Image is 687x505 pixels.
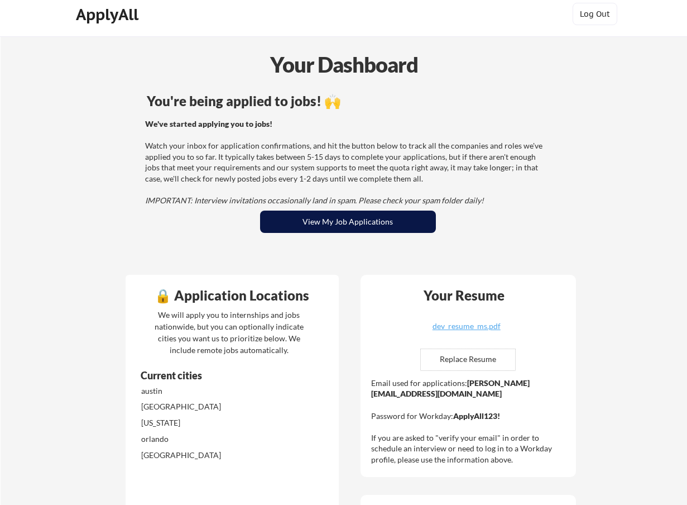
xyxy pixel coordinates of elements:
[141,370,295,380] div: Current cities
[128,289,336,302] div: 🔒 Application Locations
[141,385,259,397] div: austin
[141,401,259,412] div: [GEOGRAPHIC_DATA]
[409,289,520,302] div: Your Resume
[260,211,436,233] button: View My Job Applications
[141,417,259,428] div: [US_STATE]
[573,3,617,25] button: Log Out
[400,322,533,340] a: dev_resume_ms.pdf
[371,378,530,399] strong: [PERSON_NAME][EMAIL_ADDRESS][DOMAIN_NAME]
[400,322,533,330] div: dev_resume_ms.pdf
[145,196,484,205] em: IMPORTANT: Interview invitations occasionally land in spam. Please check your spam folder daily!
[76,5,142,24] div: ApplyAll
[141,433,259,445] div: orlando
[371,378,568,465] div: Email used for applications: Password for Workday: If you are asked to "verify your email" in ord...
[152,309,306,356] div: We will apply you to internships and jobs nationwide, but you can optionally indicate cities you ...
[1,49,687,80] div: Your Dashboard
[147,94,549,108] div: You're being applied to jobs! 🙌
[453,411,500,421] strong: ApplyAll123!
[141,450,259,461] div: [GEOGRAPHIC_DATA]
[145,118,547,206] div: Watch your inbox for application confirmations, and hit the button below to track all the compani...
[145,119,272,128] strong: We've started applying you to jobs!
